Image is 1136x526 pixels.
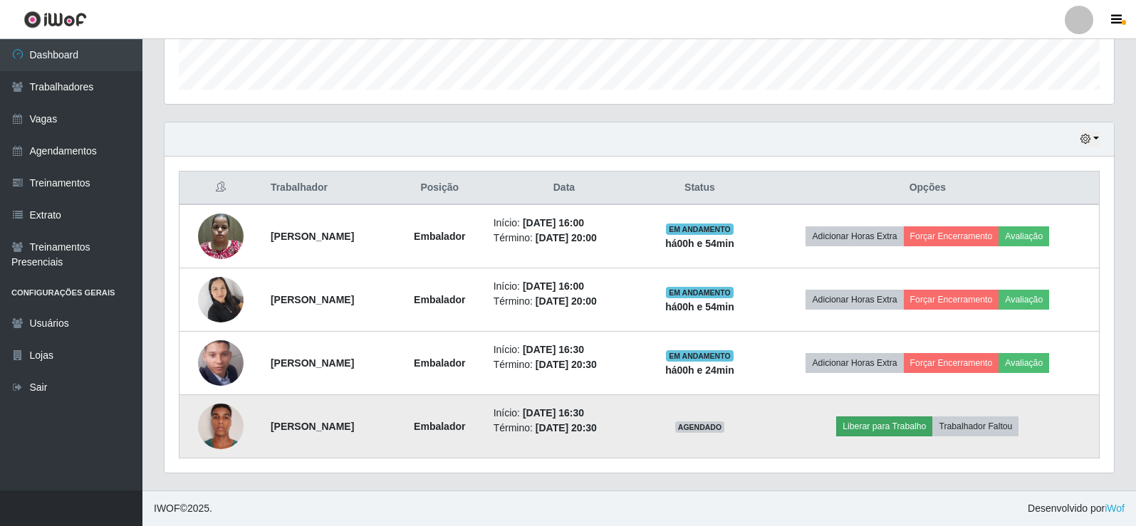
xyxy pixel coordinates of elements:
[666,287,734,298] span: EM ANDAMENTO
[494,342,635,357] li: Início:
[494,216,635,231] li: Início:
[536,232,597,243] time: [DATE] 20:00
[643,172,756,205] th: Status
[999,290,1049,310] button: Avaliação
[494,294,635,309] li: Término:
[24,11,87,28] img: CoreUI Logo
[494,406,635,421] li: Início:
[904,290,999,310] button: Forçar Encerramento
[523,407,584,419] time: [DATE] 16:30
[806,290,903,310] button: Adicionar Horas Extra
[665,364,734,376] strong: há 00 h e 24 min
[1028,501,1125,516] span: Desenvolvido por
[494,357,635,372] li: Término:
[494,231,635,246] li: Término:
[836,416,932,436] button: Liberar para Trabalho
[154,501,212,516] span: © 2025 .
[666,223,734,235] span: EM ANDAMENTO
[536,422,597,433] time: [DATE] 20:30
[536,359,597,370] time: [DATE] 20:30
[494,279,635,294] li: Início:
[198,269,244,330] img: 1722007663957.jpeg
[414,231,465,242] strong: Embalador
[414,357,465,369] strong: Embalador
[271,421,354,432] strong: [PERSON_NAME]
[1105,503,1125,514] a: iWof
[523,217,584,228] time: [DATE] 16:00
[262,172,395,205] th: Trabalhador
[999,353,1049,373] button: Avaliação
[271,231,354,242] strong: [PERSON_NAME]
[806,226,903,246] button: Adicionar Horas Extra
[999,226,1049,246] button: Avaliação
[198,314,244,413] img: 1718410528864.jpeg
[271,357,354,369] strong: [PERSON_NAME]
[485,172,644,205] th: Data
[806,353,903,373] button: Adicionar Horas Extra
[271,294,354,305] strong: [PERSON_NAME]
[675,421,725,433] span: AGENDADO
[665,301,734,312] strong: há 00 h e 54 min
[756,172,1100,205] th: Opções
[414,294,465,305] strong: Embalador
[523,280,584,292] time: [DATE] 16:00
[523,344,584,355] time: [DATE] 16:30
[154,503,180,514] span: IWOF
[536,295,597,307] time: [DATE] 20:00
[414,421,465,432] strong: Embalador
[665,238,734,249] strong: há 00 h e 54 min
[932,416,1018,436] button: Trabalhador Faltou
[395,172,485,205] th: Posição
[904,353,999,373] button: Forçar Encerramento
[198,396,244,456] img: 1751767387736.jpeg
[666,350,734,362] span: EM ANDAMENTO
[904,226,999,246] button: Forçar Encerramento
[494,421,635,436] li: Término:
[198,206,244,266] img: 1712714567127.jpeg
